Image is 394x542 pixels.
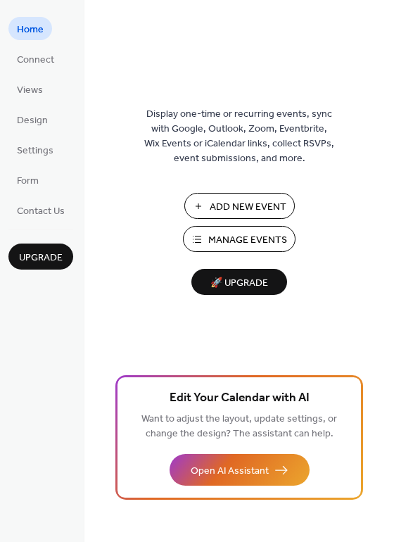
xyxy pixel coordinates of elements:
[8,168,47,191] a: Form
[184,193,295,219] button: Add New Event
[8,198,73,222] a: Contact Us
[19,251,63,265] span: Upgrade
[170,389,310,408] span: Edit Your Calendar with AI
[17,113,48,128] span: Design
[8,108,56,131] a: Design
[17,204,65,219] span: Contact Us
[17,23,44,37] span: Home
[191,269,287,295] button: 🚀 Upgrade
[210,200,286,215] span: Add New Event
[17,53,54,68] span: Connect
[8,244,73,270] button: Upgrade
[141,410,337,443] span: Want to adjust the layout, update settings, or change the design? The assistant can help.
[200,274,279,293] span: 🚀 Upgrade
[144,107,334,166] span: Display one-time or recurring events, sync with Google, Outlook, Zoom, Eventbrite, Wix Events or ...
[208,233,287,248] span: Manage Events
[170,454,310,486] button: Open AI Assistant
[8,138,62,161] a: Settings
[17,83,43,98] span: Views
[17,144,53,158] span: Settings
[183,226,295,252] button: Manage Events
[8,77,51,101] a: Views
[191,464,269,479] span: Open AI Assistant
[8,47,63,70] a: Connect
[17,174,39,189] span: Form
[8,17,52,40] a: Home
